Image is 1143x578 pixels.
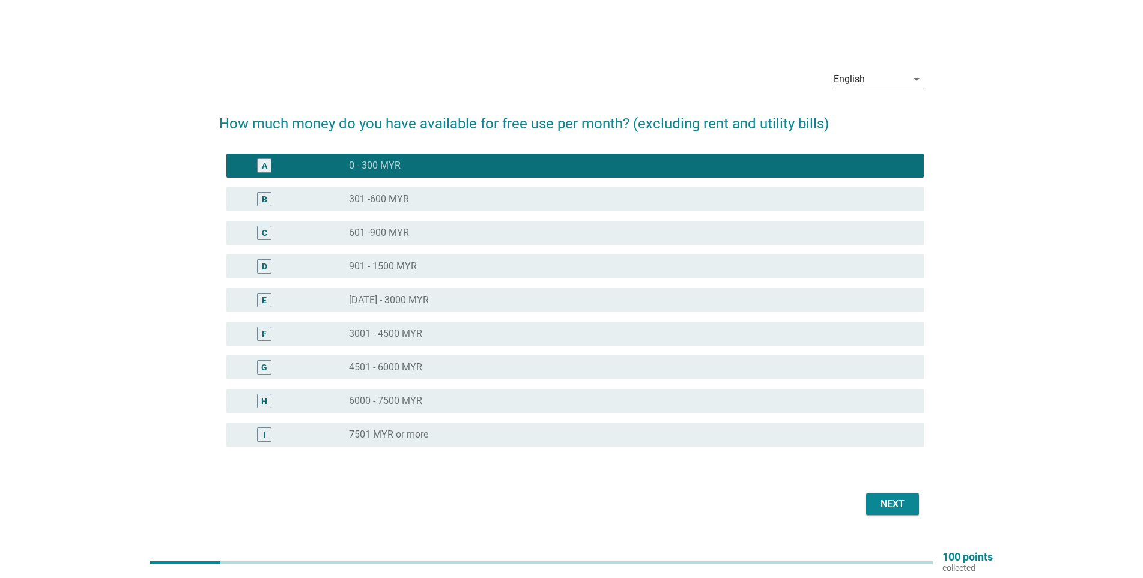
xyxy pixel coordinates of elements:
p: collected [942,562,993,573]
label: [DATE] - 3000 MYR [349,294,429,306]
label: 0 - 300 MYR [349,160,401,172]
label: 7501 MYR or more [349,429,428,441]
label: 6000 - 7500 MYR [349,395,422,407]
button: Next [866,493,919,515]
div: F [262,327,267,340]
div: E [262,294,267,306]
div: D [262,260,267,272]
div: Next [876,497,909,511]
div: English [834,74,865,85]
div: C [262,226,267,239]
label: 4501 - 6000 MYR [349,361,422,373]
i: arrow_drop_down [909,72,924,86]
label: 301 -600 MYR [349,193,409,205]
p: 100 points [942,552,993,562]
div: A [262,159,267,172]
label: 901 - 1500 MYR [349,260,417,272]
div: B [262,193,267,205]
h2: How much money do you have available for free use per month? (excluding rent and utility bills) [219,101,924,134]
div: I [263,428,265,441]
div: H [261,394,267,407]
label: 3001 - 4500 MYR [349,328,422,340]
label: 601 -900 MYR [349,227,409,239]
div: G [261,361,267,373]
